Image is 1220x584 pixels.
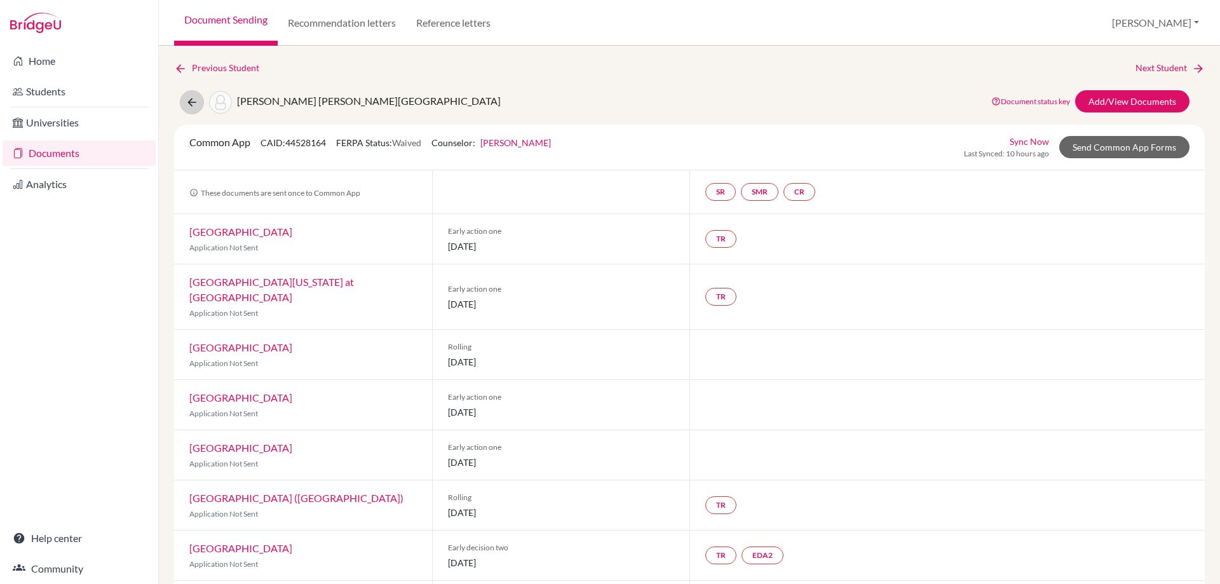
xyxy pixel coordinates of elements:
a: Home [3,48,156,74]
span: [DATE] [448,240,675,253]
a: [GEOGRAPHIC_DATA] [189,542,292,554]
span: Last Synced: 10 hours ago [964,148,1049,160]
span: Rolling [448,341,675,353]
span: Application Not Sent [189,509,258,519]
a: Help center [3,526,156,551]
a: Next Student [1135,61,1205,75]
a: [GEOGRAPHIC_DATA] ([GEOGRAPHIC_DATA]) [189,492,403,504]
span: Early action one [448,283,675,295]
a: [GEOGRAPHIC_DATA][US_STATE] at [GEOGRAPHIC_DATA] [189,276,354,303]
span: Application Not Sent [189,308,258,318]
a: Students [3,79,156,104]
a: [GEOGRAPHIC_DATA] [189,391,292,404]
a: Send Common App Forms [1059,136,1189,158]
a: [GEOGRAPHIC_DATA] [189,341,292,353]
a: Sync Now [1010,135,1049,148]
a: TR [705,288,736,306]
a: TR [705,547,736,564]
a: [PERSON_NAME] [480,137,551,148]
a: [GEOGRAPHIC_DATA] [189,226,292,238]
a: Documents [3,140,156,166]
a: CR [783,183,815,201]
span: Waived [392,137,421,148]
span: Application Not Sent [189,459,258,468]
span: [DATE] [448,556,675,569]
a: Add/View Documents [1075,90,1189,112]
span: Application Not Sent [189,358,258,368]
span: Early action one [448,442,675,453]
a: Community [3,556,156,581]
span: FERPA Status: [336,137,421,148]
button: [PERSON_NAME] [1106,11,1205,35]
a: TR [705,230,736,248]
a: EDA2 [742,547,783,564]
a: SR [705,183,736,201]
span: Rolling [448,492,675,503]
span: [DATE] [448,355,675,369]
a: Document status key [991,97,1070,106]
span: These documents are sent once to Common App [189,188,360,198]
span: Application Not Sent [189,243,258,252]
span: [DATE] [448,456,675,469]
span: Early action one [448,226,675,237]
a: Universities [3,110,156,135]
a: Previous Student [174,61,269,75]
a: Analytics [3,172,156,197]
span: [DATE] [448,506,675,519]
span: Early decision two [448,542,675,553]
span: [DATE] [448,297,675,311]
span: Common App [189,136,250,148]
span: Counselor: [431,137,551,148]
a: [GEOGRAPHIC_DATA] [189,442,292,454]
span: [PERSON_NAME] [PERSON_NAME][GEOGRAPHIC_DATA] [237,95,501,107]
span: CAID: 44528164 [261,137,326,148]
img: Bridge-U [10,13,61,33]
span: Application Not Sent [189,559,258,569]
a: TR [705,496,736,514]
span: Early action one [448,391,675,403]
span: [DATE] [448,405,675,419]
span: Application Not Sent [189,409,258,418]
a: SMR [741,183,778,201]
